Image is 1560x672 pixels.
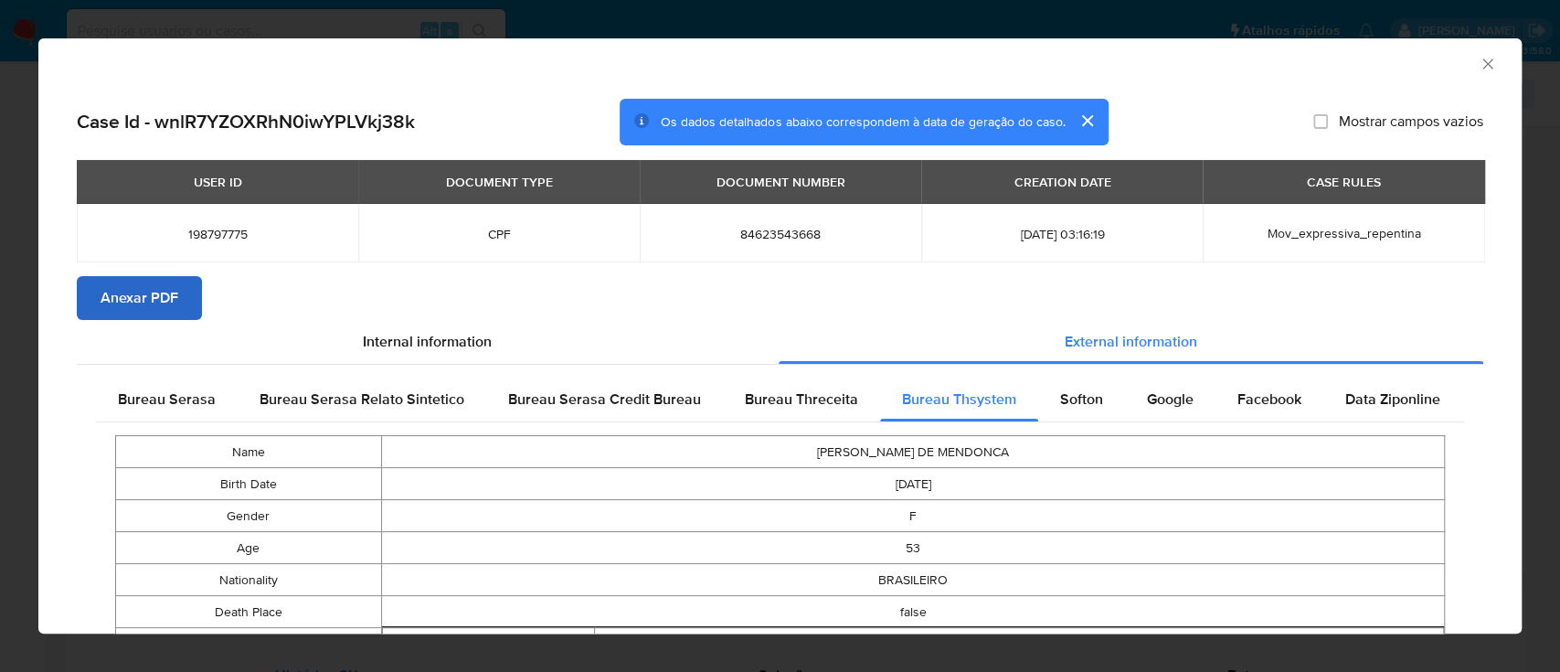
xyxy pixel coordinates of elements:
span: Bureau Thsystem [902,389,1016,410]
span: [DATE] 03:16:19 [943,226,1181,242]
td: BRASILEIRO [381,564,1444,596]
td: Death Place [116,596,382,628]
span: Softon [1060,389,1103,410]
span: Internal information [363,331,492,352]
span: Data Ziponline [1345,389,1440,410]
td: F [381,500,1444,532]
div: closure-recommendation-modal [38,38,1522,634]
span: Bureau Serasa Relato Sintetico [260,389,464,410]
span: External information [1065,331,1197,352]
span: 84623543668 [662,226,899,242]
td: Name [116,436,382,468]
td: Gender [116,500,382,532]
td: Type [382,628,594,660]
div: DOCUMENT TYPE [435,166,564,197]
td: CPF [595,628,1444,660]
span: Bureau Serasa Credit Bureau [508,389,701,410]
td: [PERSON_NAME] DE MENDONCA [381,436,1444,468]
button: cerrar [1065,99,1109,143]
td: Birth Date [116,468,382,500]
td: Age [116,532,382,564]
span: Mov_expressiva_repentina [1267,224,1420,242]
button: Fechar a janela [1479,55,1495,71]
div: USER ID [183,166,253,197]
h2: Case Id - wnlR7YZOXRhN0iwYPLVkj38k [77,110,415,133]
span: Google [1147,389,1194,410]
div: CREATION DATE [1003,166,1121,197]
div: Detailed external info [96,378,1464,421]
span: CPF [380,226,618,242]
div: Detailed info [77,320,1483,364]
button: Anexar PDF [77,276,202,320]
span: Bureau Serasa [118,389,216,410]
td: [DATE] [381,468,1444,500]
span: Mostrar campos vazios [1339,112,1483,131]
td: Nationality [116,564,382,596]
input: Mostrar campos vazios [1313,114,1328,129]
div: CASE RULES [1296,166,1392,197]
span: Os dados detalhados abaixo correspondem à data de geração do caso. [661,112,1065,131]
td: false [381,596,1444,628]
div: DOCUMENT NUMBER [706,166,856,197]
span: Anexar PDF [101,278,178,318]
span: 198797775 [99,226,336,242]
span: Facebook [1237,389,1301,410]
td: 53 [381,532,1444,564]
span: Bureau Threceita [745,389,858,410]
